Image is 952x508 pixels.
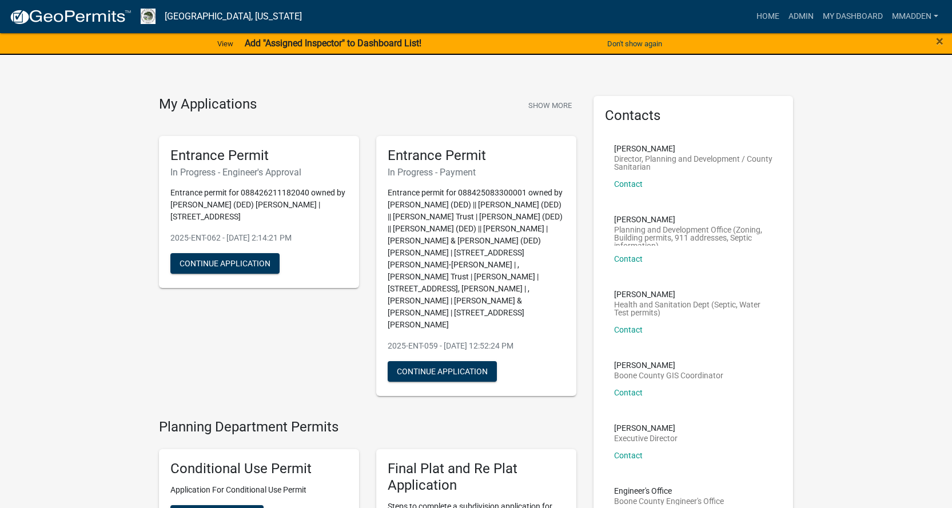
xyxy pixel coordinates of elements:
[388,340,565,352] p: 2025-ENT-059 - [DATE] 12:52:24 PM
[170,167,348,178] h6: In Progress - Engineer's Approval
[170,253,280,274] button: Continue Application
[784,6,818,27] a: Admin
[614,215,773,223] p: [PERSON_NAME]
[614,145,773,153] p: [PERSON_NAME]
[159,96,257,113] h4: My Applications
[614,434,678,442] p: Executive Director
[213,34,238,53] a: View
[388,187,565,331] p: Entrance permit for 088425083300001 owned by [PERSON_NAME] (DED) || [PERSON_NAME] (DED) || [PERSO...
[165,7,302,26] a: [GEOGRAPHIC_DATA], [US_STATE]
[614,226,773,246] p: Planning and Development Office (Zoning, Building permits, 911 addresses, Septic information)
[614,254,643,263] a: Contact
[388,361,497,382] button: Continue Application
[614,301,773,317] p: Health and Sanitation Dept (Septic, Water Test permits)
[614,325,643,334] a: Contact
[614,424,678,432] p: [PERSON_NAME]
[605,107,782,124] h5: Contacts
[936,33,943,49] span: ×
[388,461,565,494] h5: Final Plat and Re Plat Application
[245,38,421,49] strong: Add "Assigned Inspector" to Dashboard List!
[614,371,723,379] p: Boone County GIS Coordinator
[388,147,565,164] h5: Entrance Permit
[614,487,724,495] p: Engineer's Office
[388,167,565,178] h6: In Progress - Payment
[752,6,784,27] a: Home
[614,155,773,171] p: Director, Planning and Development / County Sanitarian
[818,6,887,27] a: My Dashboard
[524,96,576,115] button: Show More
[614,388,643,397] a: Contact
[170,484,348,496] p: Application For Conditional Use Permit
[170,147,348,164] h5: Entrance Permit
[614,497,724,505] p: Boone County Engineer's Office
[887,6,943,27] a: mmadden
[159,419,576,435] h4: Planning Department Permits
[614,361,723,369] p: [PERSON_NAME]
[170,461,348,477] h5: Conditional Use Permit
[614,451,643,460] a: Contact
[603,34,667,53] button: Don't show again
[936,34,943,48] button: Close
[614,179,643,189] a: Contact
[170,232,348,244] p: 2025-ENT-062 - [DATE] 2:14:21 PM
[170,187,348,223] p: Entrance permit for 088426211182040 owned by [PERSON_NAME] (DED) [PERSON_NAME] | [STREET_ADDRESS]
[141,9,156,24] img: Boone County, Iowa
[614,290,773,298] p: [PERSON_NAME]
